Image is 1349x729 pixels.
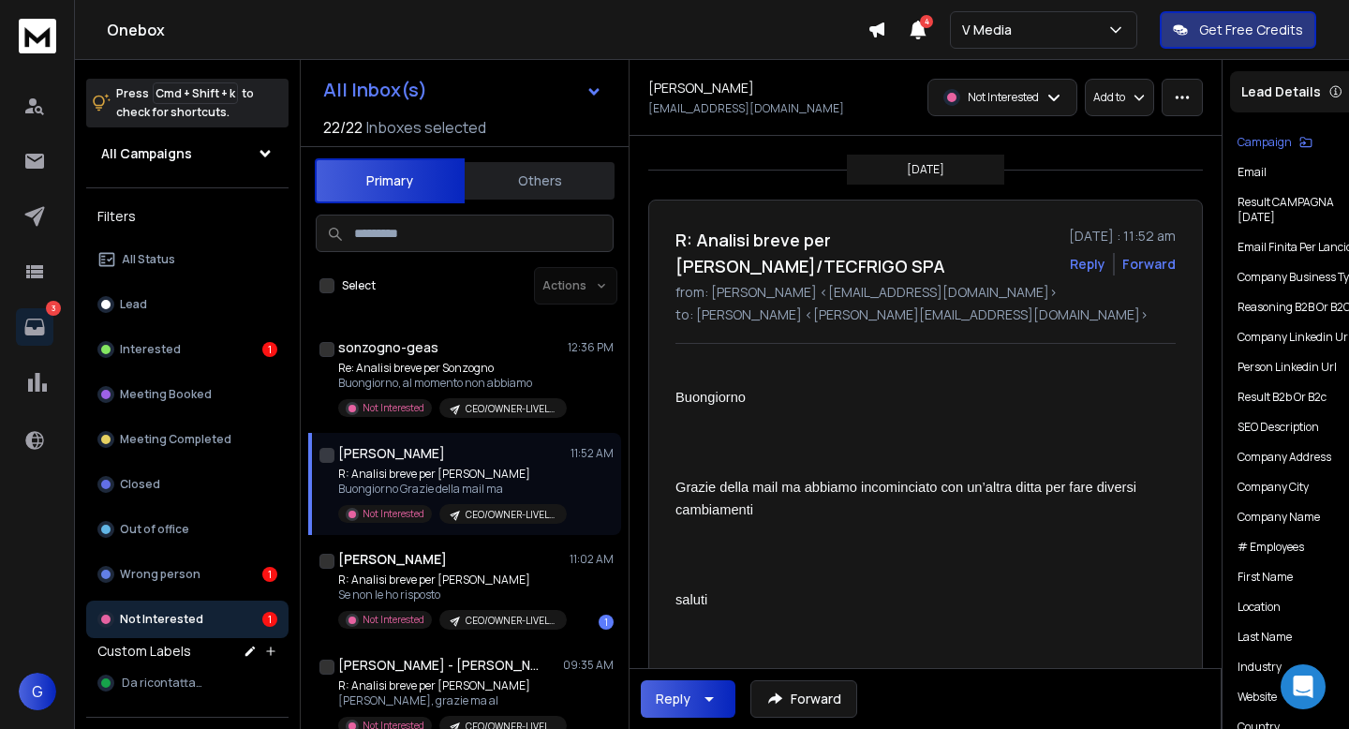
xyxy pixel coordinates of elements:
[101,144,192,163] h1: All Campaigns
[1238,165,1267,180] p: Email
[1281,664,1326,709] div: Open Intercom Messenger
[599,615,614,630] div: 1
[338,678,563,693] p: R: Analisi breve per [PERSON_NAME]
[675,592,707,607] span: saluti
[323,116,363,139] span: 22 / 22
[122,252,175,267] p: All Status
[338,588,563,603] p: Se non le ho risposto
[641,680,735,718] button: Reply
[648,101,844,116] p: [EMAIL_ADDRESS][DOMAIN_NAME]
[338,550,447,569] h1: [PERSON_NAME]
[1199,21,1303,39] p: Get Free Credits
[1238,420,1319,435] p: SEO Description
[648,79,754,97] h1: [PERSON_NAME]
[1238,540,1304,555] p: # Employees
[120,612,203,627] p: Not Interested
[1238,630,1292,645] p: Last Name
[86,331,289,368] button: Interested1
[363,507,424,521] p: Not Interested
[86,556,289,593] button: Wrong person1
[920,15,933,28] span: 4
[86,466,289,503] button: Closed
[571,446,614,461] p: 11:52 AM
[86,376,289,413] button: Meeting Booked
[86,286,289,323] button: Lead
[86,203,289,230] h3: Filters
[97,642,191,661] h3: Custom Labels
[675,305,1176,324] p: to: [PERSON_NAME] <[PERSON_NAME][EMAIL_ADDRESS][DOMAIN_NAME]>
[120,387,212,402] p: Meeting Booked
[907,162,944,177] p: [DATE]
[120,522,189,537] p: Out of office
[120,567,200,582] p: Wrong person
[1238,450,1331,465] p: Company Address
[1238,570,1293,585] p: First Name
[153,82,238,104] span: Cmd + Shift + k
[46,301,61,316] p: 3
[568,340,614,355] p: 12:36 PM
[1238,135,1312,150] button: Campaign
[120,297,147,312] p: Lead
[338,376,563,391] p: Buongiorno, al momento non abbiamo
[466,614,556,628] p: CEO/OWNER-LIVELLO 3 - CONSAPEVOLE DEL PROBLEMA-PERSONALIZZAZIONI TARGET A-TEST 1
[262,612,277,627] div: 1
[86,421,289,458] button: Meeting Completed
[338,444,445,463] h1: [PERSON_NAME]
[465,160,615,201] button: Others
[120,342,181,357] p: Interested
[338,482,563,497] p: Buongiorno Grazie della mail ma
[122,676,206,691] span: Da ricontattare
[315,158,465,203] button: Primary
[338,361,563,376] p: Re: Analisi breve per Sonzogno
[1238,660,1282,675] p: industry
[1070,255,1105,274] button: Reply
[1238,360,1337,375] p: Person Linkedin Url
[1069,227,1176,245] p: [DATE] : 11:52 am
[675,480,1140,517] span: Grazie della mail ma abbiamo incominciato con un’altra ditta per fare diversi cambiamenti
[19,673,56,710] button: G
[262,342,277,357] div: 1
[563,658,614,673] p: 09:35 AM
[750,680,857,718] button: Forward
[338,693,563,708] p: [PERSON_NAME], grazie ma al
[86,241,289,278] button: All Status
[1238,480,1309,495] p: Company City
[86,511,289,548] button: Out of office
[466,402,556,416] p: CEO/OWNER-LIVELLO 3 - CONSAPEVOLE DEL PROBLEMA-PERSONALIZZAZIONI TARGET A-TEST 1
[675,283,1176,302] p: from: [PERSON_NAME] <[EMAIL_ADDRESS][DOMAIN_NAME]>
[19,19,56,53] img: logo
[1093,90,1125,105] p: Add to
[466,508,556,522] p: CEO/OWNER-LIVELLO 3 - CONSAPEVOLE DEL PROBLEMA-PERSONALIZZAZIONI TARGET A-TEST 1
[308,71,617,109] button: All Inbox(s)
[107,19,867,41] h1: Onebox
[338,573,563,588] p: R: Analisi breve per [PERSON_NAME]
[968,90,1039,105] p: Not Interested
[120,477,160,492] p: Closed
[962,21,1019,39] p: V Media
[338,338,438,357] h1: sonzogno-geas
[86,601,289,638] button: Not Interested1
[338,656,544,675] h1: [PERSON_NAME] - [PERSON_NAME]
[363,401,424,415] p: Not Interested
[1238,510,1320,525] p: Company Name
[262,567,277,582] div: 1
[323,81,427,99] h1: All Inbox(s)
[16,308,53,346] a: 3
[86,135,289,172] button: All Campaigns
[656,690,690,708] div: Reply
[116,84,254,122] p: Press to check for shortcuts.
[570,552,614,567] p: 11:02 AM
[1238,390,1327,405] p: Result b2b or b2c
[363,613,424,627] p: Not Interested
[1122,255,1176,274] div: Forward
[366,116,486,139] h3: Inboxes selected
[342,278,376,293] label: Select
[1238,135,1292,150] p: Campaign
[1241,82,1321,101] p: Lead Details
[675,390,746,405] span: Buongiorno
[1160,11,1316,49] button: Get Free Credits
[338,467,563,482] p: R: Analisi breve per [PERSON_NAME]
